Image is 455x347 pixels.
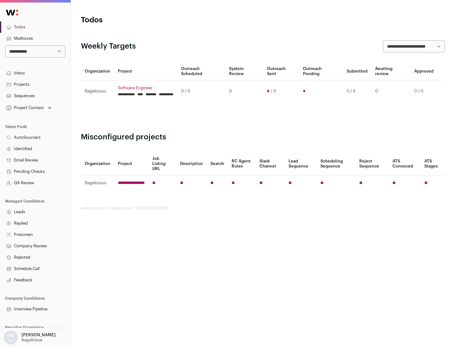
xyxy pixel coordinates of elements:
th: Approved [410,62,437,80]
th: Slack Channel [256,152,285,175]
th: Description [176,152,207,175]
td: Bagelicious [81,80,114,102]
th: Search [207,152,228,175]
button: Open dropdown [5,103,53,112]
th: ATS Stages [421,152,445,175]
th: Outreach Scheduled [177,62,225,80]
td: 0 / 6 [343,80,371,102]
th: Outreach Pending [299,62,343,80]
td: 0 / 0 [177,80,225,102]
th: Job Listing URL [149,152,176,175]
th: Project [114,62,177,80]
th: Submitted [343,62,371,80]
th: Organization [81,62,114,80]
img: nopic.png [4,331,18,344]
td: 0 [225,80,263,102]
td: Bagelicious [81,175,114,191]
p: [PERSON_NAME] [21,332,56,338]
td: 0 [371,80,410,102]
a: Software Engineer [118,85,173,91]
p: Bagelicious [21,338,42,343]
button: Open dropdown [3,331,57,344]
h2: Weekly Targets [81,41,136,51]
td: 0 / 0 [410,80,437,102]
th: Organization [81,152,114,175]
span: / 0 [271,89,276,94]
h2: Misconfigured projects [81,132,445,142]
th: Project [114,152,149,175]
th: Outreach Sent [263,62,300,80]
th: Awaiting review [371,62,410,80]
img: Wellfound [3,6,21,19]
th: RC Agent Rules [228,152,255,175]
div: Project Context [5,105,44,110]
h1: Todos [81,15,202,25]
th: Lead Sequence [285,152,317,175]
footer: wellfound:ai for Bagelicious - [PERSON_NAME] [81,206,445,211]
th: Scheduling Sequence [317,152,355,175]
th: Reject Sequence [355,152,389,175]
th: System Review [225,62,263,80]
th: ATS Conneced [389,152,420,175]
